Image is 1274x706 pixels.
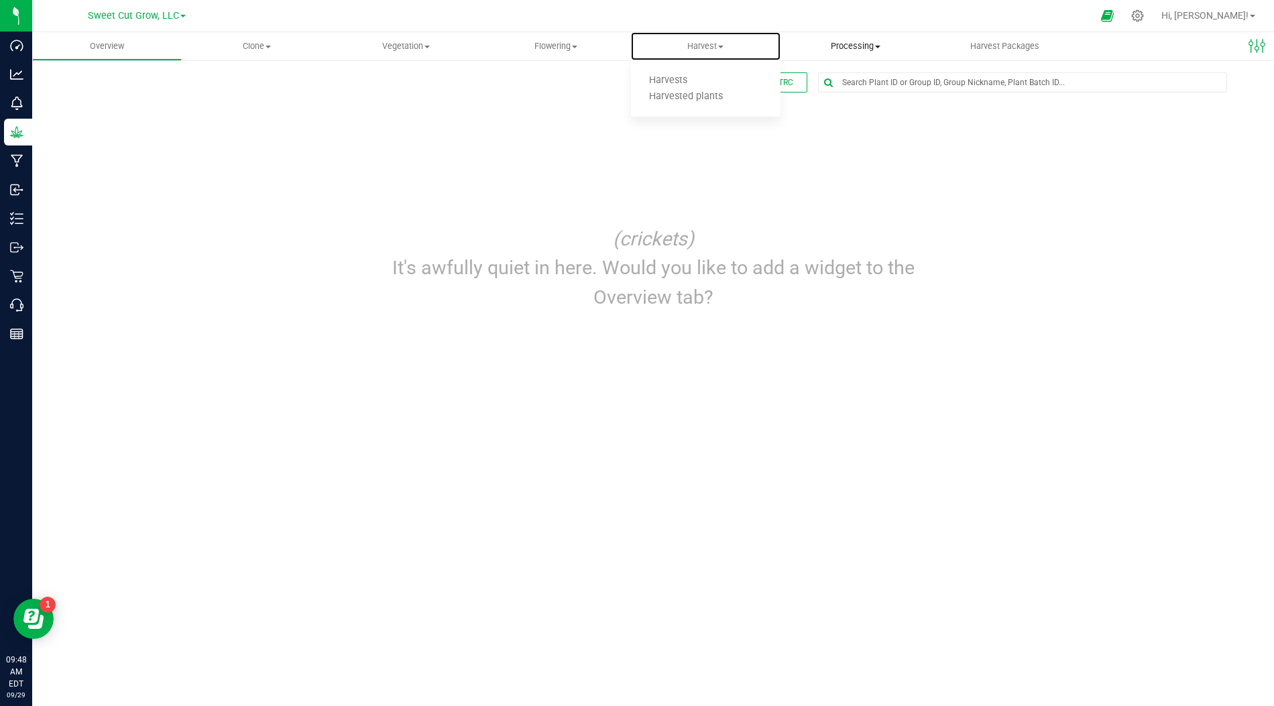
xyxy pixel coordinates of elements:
span: Clone [182,40,331,52]
inline-svg: Retail [10,270,23,283]
span: Flowering [482,40,630,52]
inline-svg: Dashboard [10,39,23,52]
span: Hi, [PERSON_NAME]! [1161,10,1249,21]
span: Harvest Packages [952,40,1057,52]
input: Search Plant ID or Group ID, Group Nickname, Plant Batch ID... [819,73,1226,92]
inline-svg: Grow [10,125,23,139]
inline-svg: Call Center [10,298,23,312]
a: Flowering [481,32,631,60]
a: Harvest Packages [930,32,1080,60]
a: Overview [32,32,182,60]
p: It's awfully quiet in here. Would you like to add a widget to the Overview tab? [363,253,943,311]
iframe: Resource center [13,599,54,639]
inline-svg: Analytics [10,68,23,81]
span: Harvests [631,75,705,86]
span: Open Ecommerce Menu [1092,3,1122,29]
i: (crickets) [613,227,694,250]
span: Overview [72,40,142,52]
inline-svg: Inbound [10,183,23,196]
p: 09:48 AM EDT [6,654,26,690]
span: Processing [781,40,929,52]
span: Harvested plants [631,91,741,103]
span: Sweet Cut Grow, LLC [88,10,179,21]
span: Harvest [631,40,780,52]
inline-svg: Reports [10,327,23,341]
inline-svg: Outbound [10,241,23,254]
iframe: Resource center unread badge [40,597,56,613]
a: Processing [780,32,930,60]
div: Manage settings [1129,9,1146,22]
inline-svg: Monitoring [10,97,23,110]
inline-svg: Inventory [10,212,23,225]
span: Vegetation [332,40,480,52]
a: Harvest Harvests Harvested plants [631,32,780,60]
a: Clone [182,32,331,60]
a: Vegetation [331,32,481,60]
inline-svg: Manufacturing [10,154,23,168]
p: 09/29 [6,690,26,700]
